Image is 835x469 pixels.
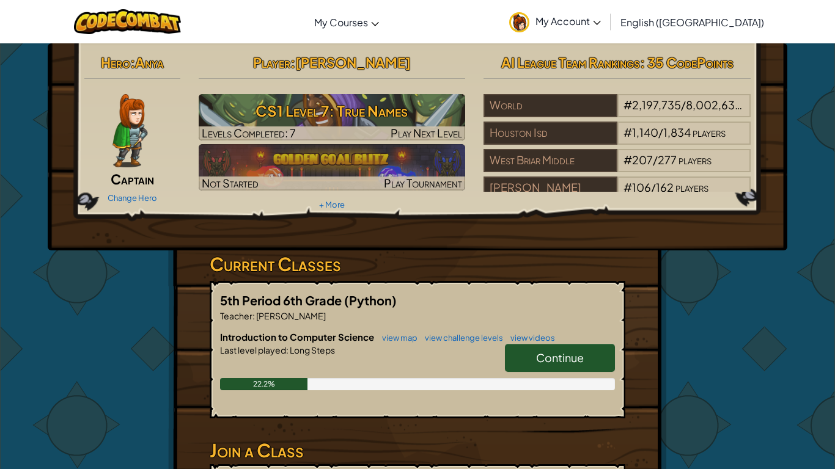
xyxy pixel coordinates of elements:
span: # [623,125,632,139]
span: # [623,180,632,194]
span: : [130,54,135,71]
span: 106 [632,180,651,194]
span: players [679,153,712,167]
span: : [286,344,289,355]
img: avatar [509,12,529,32]
a: view map [376,333,417,343]
a: My Courses [308,5,385,38]
span: / [651,180,656,194]
img: Golden Goal [199,144,466,191]
span: 162 [656,180,674,194]
a: view videos [504,333,555,343]
span: : 35 CodePoints [640,54,734,71]
span: Hero [101,54,130,71]
span: 5th Period 6th Grade [220,293,344,308]
h3: CS1 Level 7: True Names [199,97,466,125]
span: Anya [135,54,164,71]
h3: Current Classes [210,250,625,278]
span: Captain [111,170,154,187]
span: Not Started [202,176,259,190]
span: (Python) [344,293,397,308]
span: Continue [536,351,584,365]
span: Levels Completed: 7 [202,126,296,140]
div: [PERSON_NAME] [484,176,617,200]
a: Play Next Level [199,94,466,140]
span: [PERSON_NAME] [255,310,326,321]
h3: Join a Class [210,437,625,464]
span: Player [253,54,290,71]
span: Introduction to Computer Science [220,331,376,343]
a: view challenge levels [419,333,503,343]
a: Houston Isd#1,140/1,834players [484,133,751,147]
a: Change Hero [108,193,157,203]
span: AI League Team Rankings [501,54,640,71]
span: [PERSON_NAME] [295,54,411,71]
a: + More [319,200,345,209]
span: My Courses [314,16,368,29]
span: Play Next Level [391,126,462,140]
span: players [693,125,726,139]
span: 277 [658,153,677,167]
span: / [681,98,686,112]
img: CS1 Level 7: True Names [199,94,466,140]
span: Teacher [220,310,252,321]
div: World [484,94,617,117]
img: CodeCombat logo [74,9,181,34]
a: West Briar Middle#207/277players [484,161,751,175]
a: [PERSON_NAME]#106/162players [484,188,751,202]
div: West Briar Middle [484,149,617,172]
span: : [290,54,295,71]
a: My Account [503,2,607,41]
span: / [658,125,663,139]
div: 22.2% [220,378,307,390]
span: 2,197,735 [632,98,681,112]
div: Houston Isd [484,122,617,145]
span: players [675,180,708,194]
span: # [623,153,632,167]
span: 1,140 [632,125,658,139]
span: # [623,98,632,112]
span: 1,834 [663,125,691,139]
span: Last level played [220,344,286,355]
a: English ([GEOGRAPHIC_DATA]) [614,5,770,38]
span: 8,002,638 [686,98,742,112]
span: Play Tournament [384,176,462,190]
span: Long Steps [289,344,335,355]
span: / [653,153,658,167]
span: 207 [632,153,653,167]
span: players [743,98,776,112]
img: captain-pose.png [112,94,147,167]
a: Not StartedPlay Tournament [199,144,466,191]
span: English ([GEOGRAPHIC_DATA]) [620,16,764,29]
a: World#2,197,735/8,002,638players [484,106,751,120]
span: My Account [535,15,601,27]
span: : [252,310,255,321]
